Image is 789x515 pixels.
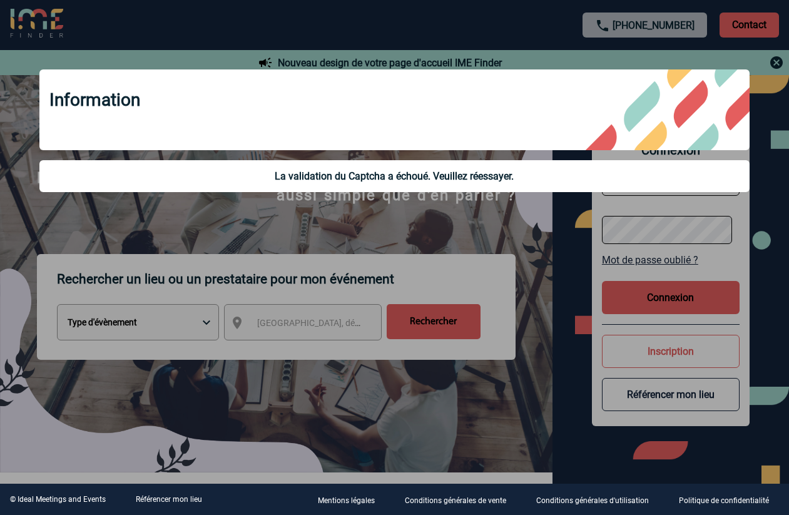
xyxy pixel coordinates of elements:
p: Conditions générales d'utilisation [536,496,649,505]
div: La validation du Captcha a échoué. Veuillez réessayer. [49,170,740,182]
p: Politique de confidentialité [679,496,769,505]
a: Politique de confidentialité [669,494,789,506]
a: Conditions générales de vente [395,494,526,506]
p: Conditions générales de vente [405,496,506,505]
p: Mentions légales [318,496,375,505]
a: Conditions générales d'utilisation [526,494,669,506]
div: Information [39,69,750,150]
div: © Ideal Meetings and Events [10,495,106,504]
a: Référencer mon lieu [136,495,202,504]
a: Mentions légales [308,494,395,506]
